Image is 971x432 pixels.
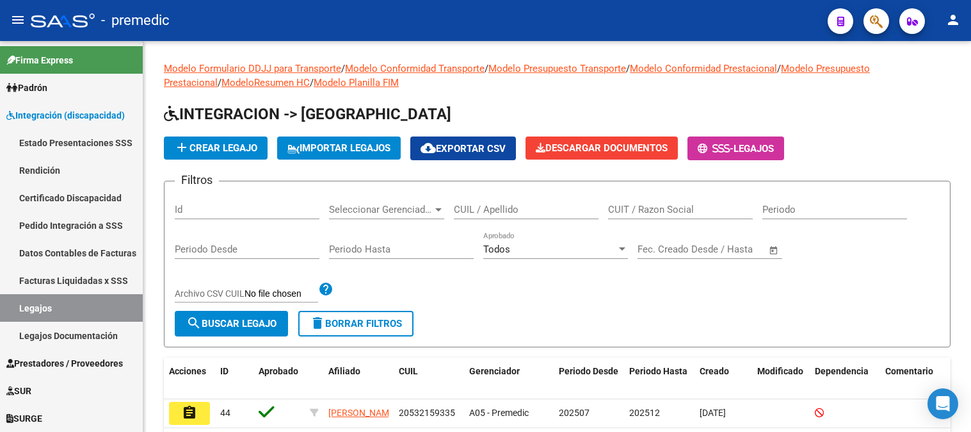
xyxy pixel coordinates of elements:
[885,366,933,376] span: Comentario
[221,77,310,88] a: ModeloResumen HC
[169,366,206,376] span: Acciones
[399,366,418,376] span: CUIL
[6,53,73,67] span: Firma Express
[691,244,753,255] input: End date
[483,244,510,255] span: Todos
[694,358,752,400] datatable-header-cell: Creado
[182,405,197,420] mat-icon: assignment
[175,171,219,189] h3: Filtros
[164,63,341,74] a: Modelo Formulario DDJJ para Transporte
[700,408,726,418] span: [DATE]
[629,366,687,376] span: Periodo Hasta
[6,411,42,426] span: SURGE
[175,288,245,299] span: Archivo CSV CUIL
[310,318,402,329] span: Borrar Filtros
[298,311,413,336] button: Borrar Filtros
[174,140,189,155] mat-icon: add
[687,137,784,160] button: -Legajos
[421,143,506,154] span: Exportar CSV
[394,358,464,400] datatable-header-cell: CUIL
[215,358,253,400] datatable-header-cell: ID
[164,105,451,123] span: INTEGRACION -> [GEOGRAPHIC_DATA]
[10,12,26,28] mat-icon: menu
[464,358,554,400] datatable-header-cell: Gerenciador
[559,408,590,418] span: 202507
[164,137,268,160] button: Crear Legajo
[767,243,782,258] button: Open calendar
[945,12,961,28] mat-icon: person
[700,366,729,376] span: Creado
[220,408,230,418] span: 44
[734,143,774,154] span: Legajos
[421,140,436,156] mat-icon: cloud_download
[328,366,360,376] span: Afiliado
[399,408,455,418] span: 20532159335
[815,366,869,376] span: Dependencia
[469,408,529,418] span: A05 - Premedic
[6,108,125,122] span: Integración (discapacidad)
[253,358,305,400] datatable-header-cell: Aprobado
[6,356,123,370] span: Prestadores / Proveedores
[630,63,777,74] a: Modelo Conformidad Prestacional
[554,358,624,400] datatable-header-cell: Periodo Desde
[328,408,397,418] span: [PERSON_NAME]
[329,204,433,215] span: Seleccionar Gerenciador
[880,358,957,400] datatable-header-cell: Comentario
[927,388,958,419] div: Open Intercom Messenger
[469,366,520,376] span: Gerenciador
[164,358,215,400] datatable-header-cell: Acciones
[410,137,516,160] button: Exportar CSV
[287,142,390,154] span: IMPORTAR LEGAJOS
[752,358,810,400] datatable-header-cell: Modificado
[559,366,618,376] span: Periodo Desde
[186,315,202,331] mat-icon: search
[638,244,679,255] input: Start date
[488,63,626,74] a: Modelo Presupuesto Transporte
[810,358,880,400] datatable-header-cell: Dependencia
[345,63,485,74] a: Modelo Conformidad Transporte
[6,81,47,95] span: Padrón
[245,288,318,300] input: Archivo CSV CUIL
[318,281,333,297] mat-icon: help
[526,137,678,160] button: Descargar Documentos
[536,142,668,154] span: Descargar Documentos
[6,384,31,398] span: SUR
[101,6,170,35] span: - premedic
[174,142,257,154] span: Crear Legajo
[186,318,277,329] span: Buscar Legajo
[220,366,229,376] span: ID
[259,366,298,376] span: Aprobado
[624,358,694,400] datatable-header-cell: Periodo Hasta
[757,366,803,376] span: Modificado
[698,143,734,154] span: -
[323,358,394,400] datatable-header-cell: Afiliado
[277,137,401,160] button: IMPORTAR LEGAJOS
[629,408,660,418] span: 202512
[314,77,399,88] a: Modelo Planilla FIM
[310,315,325,331] mat-icon: delete
[175,311,288,336] button: Buscar Legajo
